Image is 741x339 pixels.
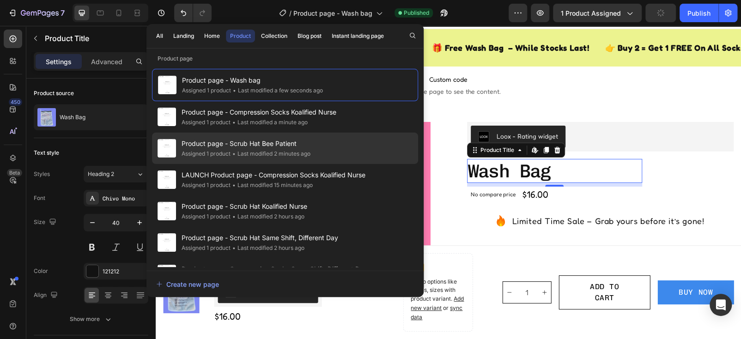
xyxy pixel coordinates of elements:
[156,26,741,339] iframe: Design area
[103,194,146,203] div: Chivo Mono
[103,267,146,276] div: 121212
[289,8,292,18] span: /
[169,30,198,42] button: Landing
[261,32,287,40] div: Collection
[356,188,548,202] p: Limited Time Sale – Grab yours before it’s gone!
[146,54,424,63] p: Product page
[328,30,388,42] button: Instant landing page
[46,57,72,67] p: Settings
[173,32,194,40] div: Landing
[315,100,410,122] button: Loox - Rating widget
[34,170,50,178] div: Styles
[293,8,372,18] span: Product page - Wash bag
[561,8,621,18] span: 1 product assigned
[423,255,474,278] div: Add to cart
[404,9,429,17] span: Published
[710,294,732,316] div: Open Intercom Messenger
[233,87,236,94] span: •
[311,133,486,157] h1: wash bag
[34,149,59,157] div: Text style
[34,216,58,229] div: Size
[182,75,323,86] span: Product page - Wash bag
[311,219,512,229] strong: Stab N Stitch Compression Sock Care Laundry Bag
[34,194,45,202] div: Font
[182,181,231,190] div: Assigned 1 product
[152,30,167,42] button: All
[293,30,326,42] button: Blog post
[315,166,360,171] p: No compare price
[231,118,308,127] div: Last modified a minute ago
[255,252,309,296] p: Setup options like colors, sizes with product variant.
[34,89,74,97] div: Product source
[403,249,495,284] button: Add to cart
[157,15,261,29] p: 🚚 Free Shipping Over $65
[70,315,113,324] div: Show more
[523,261,557,272] div: BUY NOW
[200,30,224,42] button: Home
[553,4,642,22] button: 1 product assigned
[232,150,236,157] span: •
[84,166,148,182] button: Heading 2
[502,254,578,278] button: BUY NOW
[341,105,402,115] div: Loox - Rating widget
[182,264,367,275] span: Product page - Compression Socks Same Shift, Different Day
[182,232,338,243] span: Product page - Scrub Hat Same Shift, Different Day
[382,256,395,277] button: increment
[232,213,236,220] span: •
[231,181,313,190] div: Last modified 15 minutes ago
[182,149,231,158] div: Assigned 1 product
[34,311,148,327] button: Show more
[231,243,304,253] div: Last modified 2 hours ago
[34,289,60,302] div: Align
[231,86,323,95] div: Last modified a few seconds ago
[1,15,141,29] p: 👉 Buy 2 = Get 1 FREE On All Socks
[156,275,414,293] button: Create new page
[232,244,236,251] span: •
[37,108,56,127] img: product feature img
[182,243,231,253] div: Assigned 1 product
[231,149,310,158] div: Last modified 2 minutes ago
[347,256,360,277] button: decrement
[449,15,589,29] p: 👉 Buy 2 = Get 1 FREE On All Socks
[182,86,231,95] div: Assigned 1 product
[230,32,251,40] div: Product
[7,169,22,176] div: Beta
[17,102,64,112] p: New arrival
[298,32,322,40] div: Blog post
[182,107,336,118] span: Product page - Compression Socks Koalified Nurse
[182,138,310,149] span: Product page - Scrub Hat Bee Patient
[60,114,85,121] p: Wash Bag
[182,169,365,181] span: LAUNCH Product page - Compression Socks Koalified Nurse
[366,161,394,176] div: $16.00
[680,4,718,22] button: Publish
[323,120,360,128] div: Product Title
[257,30,292,42] button: Collection
[34,267,48,275] div: Color
[232,182,236,188] span: •
[332,32,384,40] div: Instant landing page
[182,201,307,212] span: Product page - Scrub Hat Koalified Nurse
[9,98,22,106] div: 450
[45,33,145,44] p: Product Title
[204,32,220,40] div: Home
[182,118,231,127] div: Assigned 1 product
[156,32,163,40] div: All
[174,4,212,22] div: Undo/Redo
[91,57,122,67] p: Advanced
[156,279,219,289] div: Create new page
[276,15,433,29] p: 🎁 Free Wash Bag – While Stocks Last!
[360,256,382,277] input: quantity
[4,4,69,22] button: 7
[226,30,255,42] button: Product
[322,105,334,116] img: loox.png
[231,212,304,221] div: Last modified 2 hours ago
[232,119,236,126] span: •
[687,8,711,18] div: Publish
[61,7,65,18] p: 7
[88,170,114,178] span: Heading 2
